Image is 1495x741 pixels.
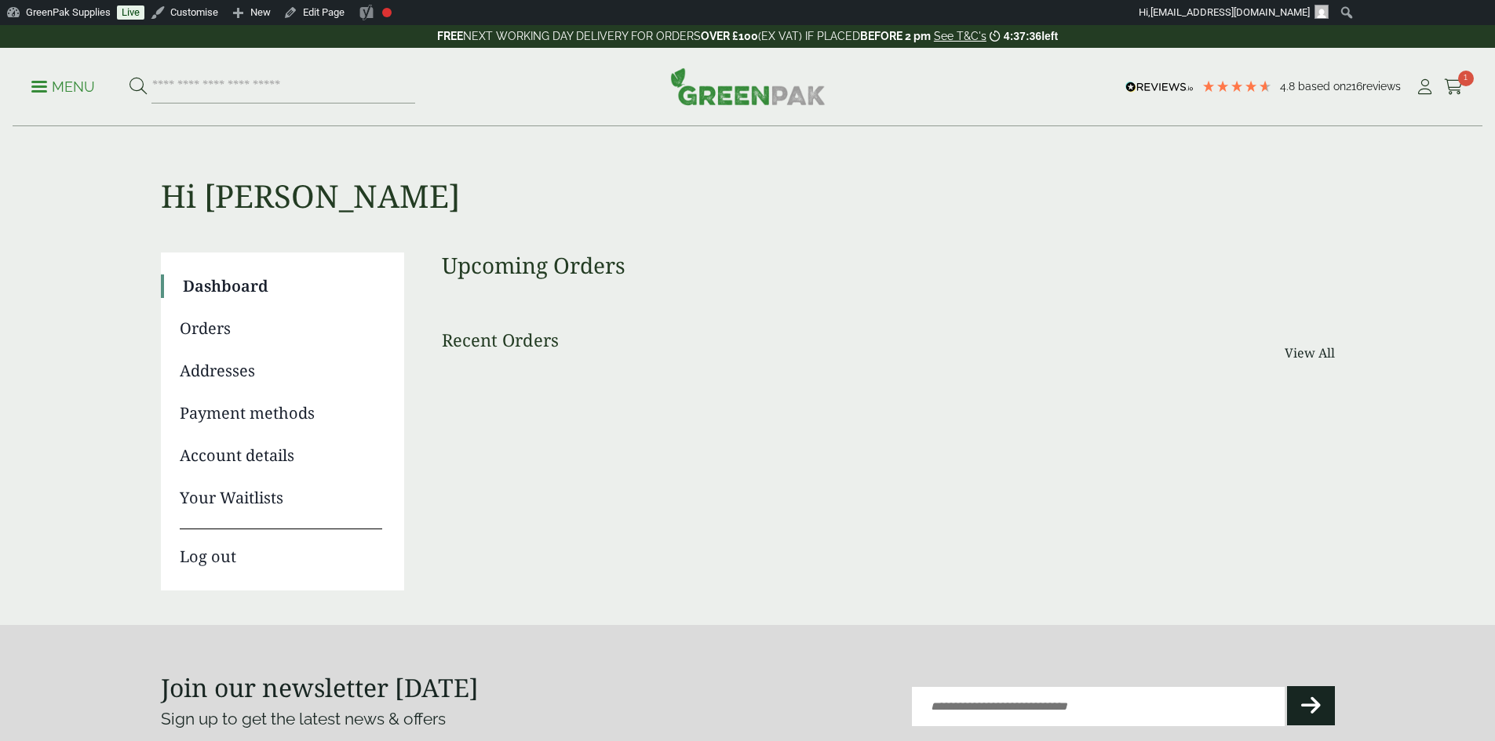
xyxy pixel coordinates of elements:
span: left [1041,30,1058,42]
h3: Recent Orders [442,329,559,350]
img: REVIEWS.io [1125,82,1194,93]
span: 216 [1346,80,1362,93]
a: View All [1285,343,1335,362]
span: 4.8 [1280,80,1298,93]
h3: Upcoming Orders [442,252,1335,279]
h1: Hi [PERSON_NAME] [161,127,1335,215]
i: My Account [1415,79,1435,95]
a: Orders [180,317,382,340]
a: Addresses [180,359,382,383]
a: See T&C's [934,30,986,42]
span: 4:37:36 [1004,30,1041,42]
p: Sign up to get the latest news & offers [161,706,689,732]
a: Account details [180,444,382,467]
strong: OVER £100 [701,30,758,42]
span: [EMAIL_ADDRESS][DOMAIN_NAME] [1150,6,1310,18]
span: Based on [1298,80,1346,93]
div: 4.79 Stars [1201,79,1272,93]
strong: FREE [437,30,463,42]
a: Log out [180,529,382,568]
a: Your Waitlists [180,486,382,510]
strong: Join our newsletter [DATE] [161,670,479,704]
p: Menu [31,78,95,96]
a: 1 [1444,75,1464,99]
span: reviews [1362,80,1401,93]
img: GreenPak Supplies [670,67,826,105]
i: Cart [1444,79,1464,95]
span: 1 [1458,71,1474,86]
div: Focus keyphrase not set [382,8,392,17]
strong: BEFORE 2 pm [860,30,931,42]
a: Dashboard [183,274,382,298]
a: Payment methods [180,401,382,425]
a: Menu [31,78,95,93]
a: Live [117,5,144,20]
